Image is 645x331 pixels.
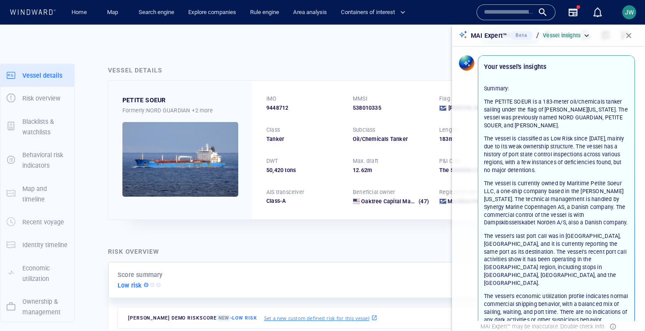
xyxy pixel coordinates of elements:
[484,61,546,72] p: Your vessel's insights
[22,93,61,104] p: Risk overview
[367,167,372,173] span: m
[439,166,515,174] div: The Swedish Club
[22,70,62,81] p: Vessel details
[353,167,359,173] span: 12
[0,257,74,291] button: Economic utilization
[625,9,634,16] span: JW
[439,95,450,103] p: Flag
[0,144,74,177] button: Behavioral risk indicators
[118,280,142,291] p: Low risk
[0,71,74,79] a: Vessel details
[22,116,68,138] p: Blacklists & watchlists
[0,218,74,226] a: Recent voyage
[22,217,64,227] p: Recent voyage
[484,98,629,130] p: The PETITE SOEUR is a 183-meter oil/chemicals tanker sailing under the flag of [PERSON_NAME][US_S...
[484,135,629,174] p: The vessel is classified as Low Risk since [DATE], mainly due to its weak ownership structure. Th...
[22,240,68,250] p: Identity timeline
[290,5,330,20] a: Area analysis
[439,188,483,196] p: Registered owner
[359,167,361,173] span: .
[471,30,507,41] p: MAI Expert™
[439,136,449,142] span: 183
[22,183,68,205] p: Map and timeline
[448,198,513,205] span: Maritime Petite Soeur Llc
[135,5,178,20] a: Search engine
[516,32,527,38] span: Beta
[122,106,238,115] div: Formerly: NORD GUARDIAN
[232,315,257,321] span: Low risk
[0,211,74,234] button: Recent voyage
[266,198,286,204] span: Class-A
[192,106,212,115] p: +2 more
[341,7,405,18] span: Containers of interest
[0,94,74,102] a: Risk overview
[353,95,367,103] p: MMSI
[266,166,342,174] div: 50,420 tons
[0,177,74,211] button: Map and timeline
[353,135,429,143] div: Oil/Chemicals Tanker
[337,5,413,20] button: Containers of interest
[484,180,629,227] p: The vessel is currently owned by Maritime Petite Soeur LLC, a one-ship company based in the [PERS...
[266,104,288,112] span: 9448712
[448,198,515,205] a: Maritime Petite Soeur Llc (1)
[247,5,283,20] a: Rule engine
[361,198,429,205] a: Oaktree Capital Management, L.p. (47)
[0,156,74,164] a: Behavioral risk indicators
[185,5,240,20] a: Explore companies
[0,234,74,256] button: Identity timeline
[128,315,257,321] span: [PERSON_NAME] DEMO risk score -
[353,157,378,165] p: Max. draft
[0,302,74,311] a: Ownership & management
[0,290,74,324] button: Ownership & management
[0,110,74,144] button: Blacklists & watchlists
[266,126,280,134] p: Class
[353,104,429,112] div: 538010335
[608,291,638,324] iframe: Chat
[592,7,603,18] div: Notification center
[22,150,68,171] p: Behavioral risk indicators
[417,198,429,205] span: (47)
[361,167,367,173] span: 62
[217,315,230,321] span: New
[122,122,238,197] img: 5905c34cf222b84c4814fe73_0
[361,198,449,205] span: Oaktree Capital Management, L.p.
[0,189,74,198] a: Map and timeline
[353,188,395,196] p: Beneficial owner
[118,270,163,280] p: Score summary
[620,4,638,21] button: JW
[0,269,74,277] a: Economic utilization
[439,157,461,165] p: P&I Club
[353,126,376,134] p: Subclass
[100,5,128,20] button: Map
[543,32,591,40] div: Vessel insights
[0,241,74,249] a: Identity timeline
[264,313,377,323] a: Set a new custom defined risk for this vessel
[266,95,277,103] p: IMO
[266,135,342,143] div: Tanker
[484,232,629,287] p: The vessel's last port call was in [GEOGRAPHIC_DATA], [GEOGRAPHIC_DATA], and it is currently repo...
[122,95,165,105] div: PETITE SOEUR
[65,5,93,20] button: Home
[22,296,68,318] p: Ownership & management
[104,5,125,20] a: Map
[68,5,90,20] a: Home
[484,292,629,324] p: The vessel's economic utilization profile indicates normal commercial shipping behavior, with a b...
[266,157,278,165] p: DWT
[108,246,159,257] div: Risk overview
[449,136,454,142] span: m
[264,314,369,322] p: Set a new custom defined risk for this vessel
[0,87,74,110] button: Risk overview
[543,32,580,40] p: Vessel insights
[0,64,74,87] button: Vessel details
[448,104,515,112] span: [PERSON_NAME][US_STATE]
[108,65,162,76] div: Vessel details
[22,263,68,284] p: Economic utilization
[534,29,541,41] div: /
[439,126,457,134] p: Length
[0,122,74,130] a: Blacklists & watchlists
